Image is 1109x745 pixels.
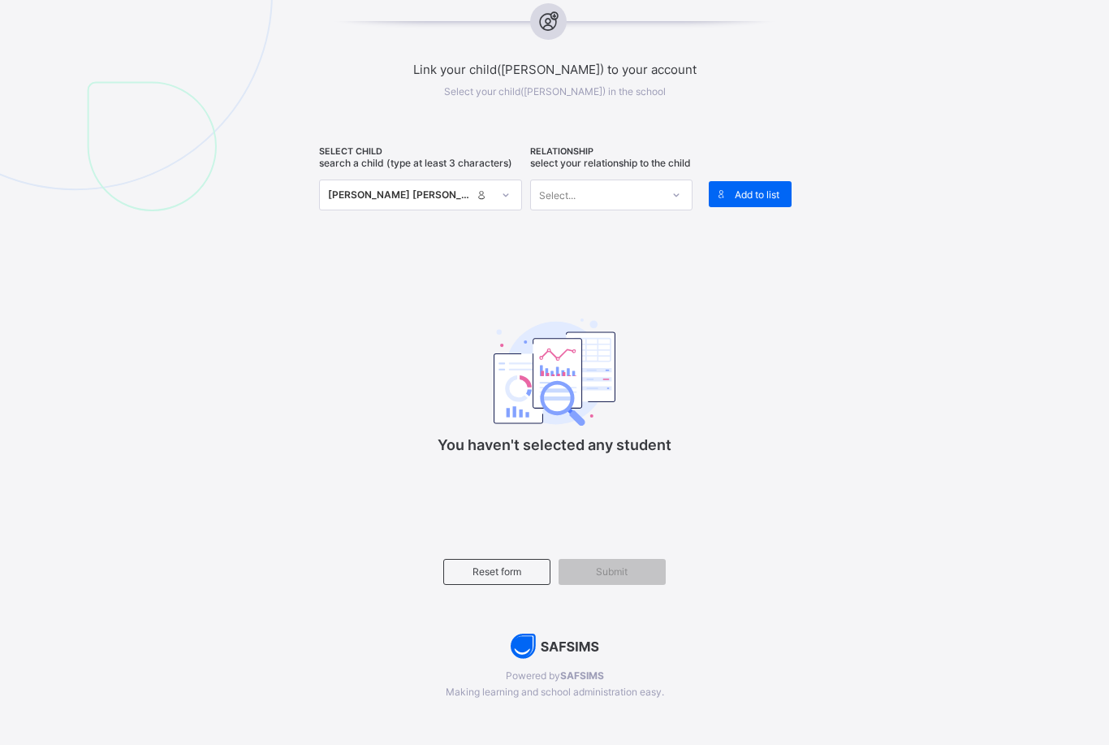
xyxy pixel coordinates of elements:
span: Reset form [456,565,537,578]
span: Search a child (type at least 3 characters) [319,157,512,169]
span: Submit [571,565,654,578]
div: Select... [539,180,576,210]
span: RELATIONSHIP [530,146,693,157]
img: classEmptyState.7d4ec5dc6d57f4e1adfd249b62c1c528.svg [494,318,615,426]
p: You haven't selected any student [392,436,717,453]
span: Powered by [278,669,832,682]
div: [PERSON_NAME] [PERSON_NAME] [328,187,472,203]
img: AdK1DDW6R+oPwAAAABJRU5ErkJggg== [511,634,599,659]
b: SAFSIMS [560,669,604,682]
span: Link your child([PERSON_NAME]) to your account [278,62,832,77]
div: You haven't selected any student [392,274,717,478]
span: Select your child([PERSON_NAME]) in the school [444,85,666,97]
span: SELECT CHILD [319,146,522,157]
span: Select your relationship to the child [530,157,691,169]
span: Add to list [735,188,779,201]
span: Making learning and school administration easy. [278,686,832,698]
